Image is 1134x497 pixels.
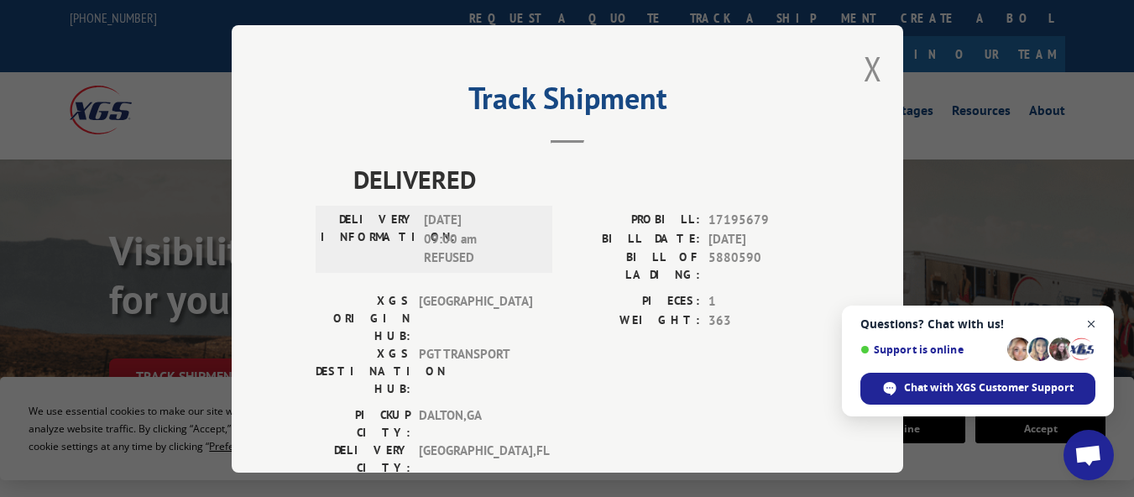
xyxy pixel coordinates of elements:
[567,248,700,284] label: BILL OF LADING:
[424,211,537,268] span: [DATE] 09:00 am REFUSED
[321,211,415,268] label: DELIVERY INFORMATION:
[860,373,1095,405] div: Chat with XGS Customer Support
[567,211,700,230] label: PROBILL:
[708,292,819,311] span: 1
[353,160,819,198] span: DELIVERED
[708,311,819,330] span: 363
[316,292,410,345] label: XGS ORIGIN HUB:
[904,380,1074,395] span: Chat with XGS Customer Support
[316,345,410,398] label: XGS DESTINATION HUB:
[860,343,1001,356] span: Support is online
[567,311,700,330] label: WEIGHT:
[419,292,532,345] span: [GEOGRAPHIC_DATA]
[316,442,410,477] label: DELIVERY CITY:
[860,317,1095,331] span: Questions? Chat with us!
[419,345,532,398] span: PGT TRANSPORT
[708,248,819,284] span: 5880590
[1081,314,1102,335] span: Close chat
[316,86,819,118] h2: Track Shipment
[1063,430,1114,480] div: Open chat
[419,406,532,442] span: DALTON , GA
[316,406,410,442] label: PICKUP CITY:
[708,229,819,248] span: [DATE]
[567,229,700,248] label: BILL DATE:
[864,46,882,91] button: Close modal
[708,211,819,230] span: 17195679
[567,292,700,311] label: PIECES:
[419,442,532,477] span: [GEOGRAPHIC_DATA] , FL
